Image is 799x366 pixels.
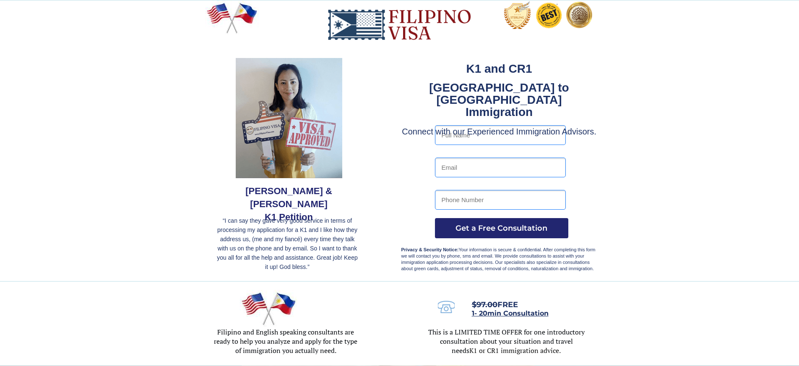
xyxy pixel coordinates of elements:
input: Full Name [435,125,566,145]
p: “I can say they gave very good service in terms of processing my application for a K1 and I like ... [215,216,360,271]
span: 1- 20min Consultation [472,309,549,317]
input: Phone Number [435,190,566,210]
span: Filipino and English speaking consultants are ready to help you analyze and apply for the type of... [214,327,357,355]
span: [PERSON_NAME] & [PERSON_NAME] K1 Petition [245,186,332,222]
span: Get a Free Consultation [435,224,568,233]
strong: [GEOGRAPHIC_DATA] to [GEOGRAPHIC_DATA] Immigration [429,81,569,118]
span: Connect with our Experienced Immigration Advisors. [402,127,596,136]
span: Your information is secure & confidential. After completing this form we will contact you by phon... [401,247,596,271]
button: Get a Free Consultation [435,218,568,238]
input: Email [435,158,566,177]
span: FREE [472,300,518,309]
span: This is a LIMITED TIME OFFER for one introductory consultation about your situation and travel needs [428,327,585,355]
a: 1- 20min Consultation [472,310,549,317]
strong: K1 and CR1 [466,62,532,75]
strong: Privacy & Security Notice: [401,247,459,252]
s: $97.00 [472,300,497,309]
span: K1 or CR1 immigration advice. [469,346,561,355]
